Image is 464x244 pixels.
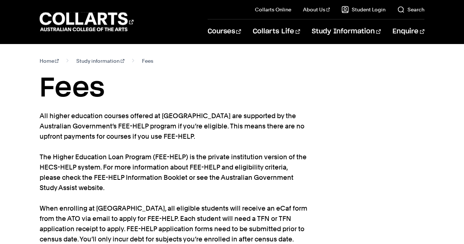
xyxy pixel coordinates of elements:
[142,56,153,66] span: Fees
[392,19,424,44] a: Enquire
[40,56,59,66] a: Home
[40,72,425,105] h1: Fees
[303,6,330,13] a: About Us
[397,6,424,13] a: Search
[312,19,381,44] a: Study Information
[40,11,134,32] div: Go to homepage
[253,19,300,44] a: Collarts Life
[208,19,241,44] a: Courses
[76,56,124,66] a: Study information
[255,6,291,13] a: Collarts Online
[341,6,386,13] a: Student Login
